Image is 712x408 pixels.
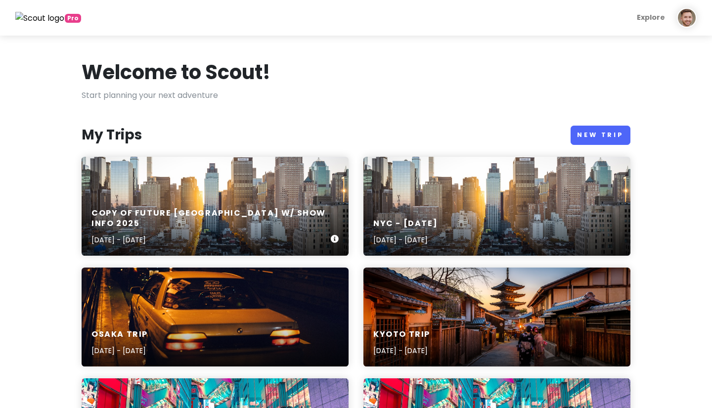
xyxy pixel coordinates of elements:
[91,329,148,340] h6: Osaka Trip
[363,268,630,366] a: two women in purple and pink kimono standing on streetKyoto Trip[DATE] - [DATE]
[82,59,270,85] h1: Welcome to Scout!
[15,12,65,25] img: Scout logo
[373,219,438,229] h6: NYC - [DATE]
[91,345,148,356] p: [DATE] - [DATE]
[65,14,81,23] span: greetings, globetrotter
[82,126,142,144] h3: My Trips
[363,157,630,256] a: high rise buildings city scape photographyNYC - [DATE][DATE] - [DATE]
[82,157,349,256] a: high rise buildings city scape photographyCopy of Future [GEOGRAPHIC_DATA] w/ Show Info 2025[DATE...
[677,8,697,28] img: User profile
[15,11,81,24] a: Pro
[373,234,438,245] p: [DATE] - [DATE]
[373,345,430,356] p: [DATE] - [DATE]
[571,126,630,145] a: New Trip
[91,234,331,245] p: [DATE] - [DATE]
[91,208,331,229] h6: Copy of Future [GEOGRAPHIC_DATA] w/ Show Info 2025
[373,329,430,340] h6: Kyoto Trip
[82,268,349,366] a: white sedanOsaka Trip[DATE] - [DATE]
[633,8,669,27] a: Explore
[82,89,630,102] p: Start planning your next adventure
